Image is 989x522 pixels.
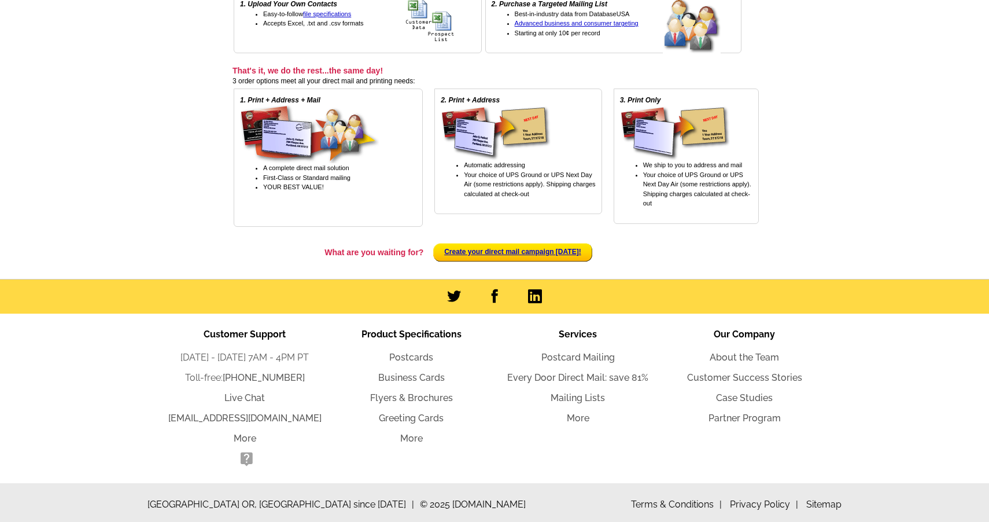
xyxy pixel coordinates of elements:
[620,96,661,104] em: 3. Print Only
[370,392,453,403] a: Flyers & Brochures
[240,96,320,104] em: 1. Print + Address + Mail
[204,329,286,340] span: Customer Support
[515,30,600,36] span: Starting at only 10¢ per record
[515,10,630,17] span: Best-in-industry data from DatabaseUSA
[716,392,773,403] a: Case Studies
[464,161,525,168] span: Automatic addressing
[224,392,265,403] a: Live Chat
[263,20,364,27] span: Accepts Excel, .txt and .csv formats
[400,433,423,444] a: More
[441,105,551,160] img: print & address service
[710,352,779,363] a: About the Team
[559,329,597,340] span: Services
[240,105,379,163] img: direct mail service
[168,413,322,424] a: [EMAIL_ADDRESS][DOMAIN_NAME]
[631,499,722,510] a: Terms & Conditions
[389,352,433,363] a: Postcards
[263,183,324,190] span: YOUR BEST VALUE!
[643,161,743,168] span: We ship to you to address and mail
[361,329,462,340] span: Product Specifications
[233,65,759,76] h3: That's it, we do the rest...the same day!
[379,413,444,424] a: Greeting Cards
[263,174,350,181] span: First-Class or Standard mailing
[234,247,423,258] h3: What are you waiting for?
[378,372,445,383] a: Business Cards
[643,171,751,207] span: our choice of UPS Ground or UPS Next Day Air (some restrictions apply). Shipping charges calculat...
[223,372,305,383] a: [PHONE_NUMBER]
[643,171,647,178] span: Y
[441,96,500,104] em: 2. Print + Address
[515,20,639,27] a: Advanced business and consumer targeting
[303,10,351,17] a: file specifications
[541,352,615,363] a: Postcard Mailing
[730,499,798,510] a: Privacy Policy
[263,10,351,17] span: Easy-to-follow
[708,413,781,424] a: Partner Program
[444,248,581,256] a: Create your direct mail campaign [DATE]!
[420,498,526,512] span: © 2025 [DOMAIN_NAME]
[233,77,415,85] span: 3 order options meet all your direct mail and printing needs:
[263,164,349,171] span: A complete direct mail solution
[551,392,605,403] a: Mailing Lists
[507,372,648,383] a: Every Door Direct Mail: save 81%
[161,371,328,385] li: Toll-free:
[161,351,328,365] li: [DATE] - [DATE] 7AM - 4PM PT
[234,433,256,444] a: More
[464,171,467,178] span: Y
[714,329,775,340] span: Our Company
[758,253,989,522] iframe: LiveChat chat widget
[464,171,595,197] span: our choice of UPS Ground or UPS Next Day Air (some restrictions apply). Shipping charges calculat...
[687,372,802,383] a: Customer Success Stories
[620,105,730,160] img: printing only
[567,413,589,424] a: More
[147,498,414,512] span: [GEOGRAPHIC_DATA] OR, [GEOGRAPHIC_DATA] since [DATE]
